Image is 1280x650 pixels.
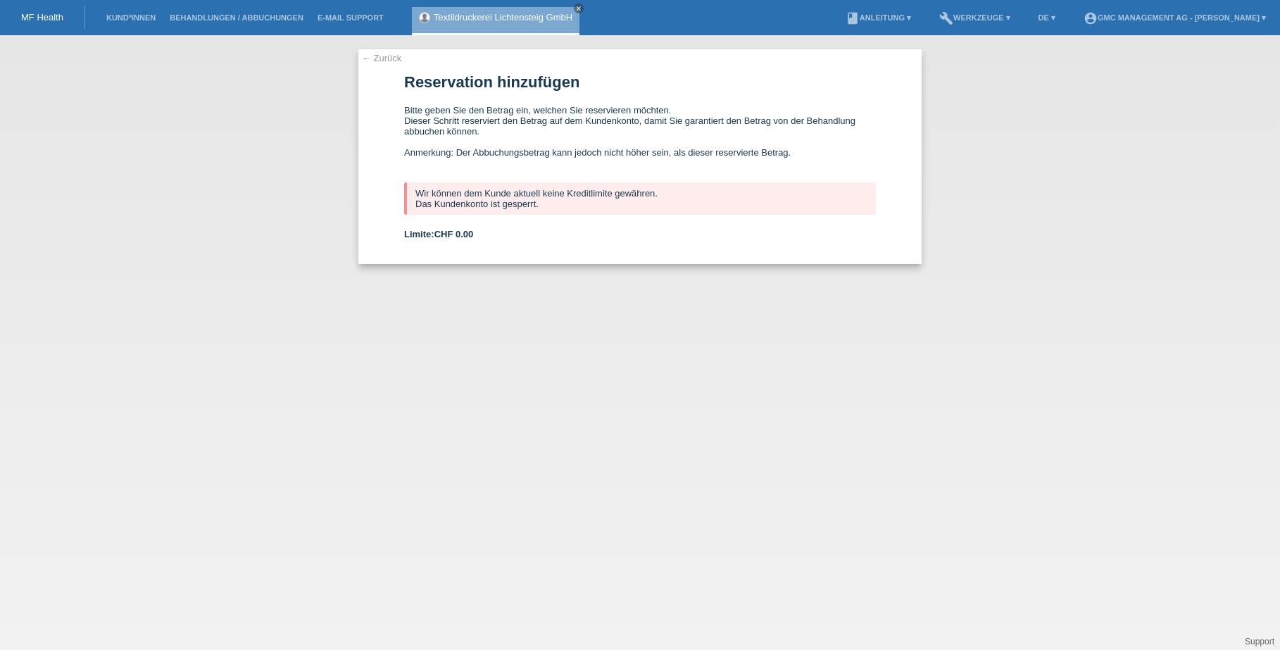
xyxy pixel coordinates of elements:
a: Behandlungen / Abbuchungen [163,13,310,22]
a: close [574,4,584,13]
div: Bitte geben Sie den Betrag ein, welchen Sie reservieren möchten. Dieser Schritt reserviert den Be... [404,105,876,168]
div: Wir können dem Kunde aktuell keine Kreditlimite gewähren. Das Kundenkonto ist gesperrt. [404,182,876,215]
span: CHF 0.00 [434,229,474,239]
i: book [846,11,860,25]
a: buildWerkzeuge ▾ [932,13,1017,22]
a: MF Health [21,12,63,23]
a: account_circleGMC Management AG - [PERSON_NAME] ▾ [1077,13,1273,22]
a: Textildruckerei Lichtensteig GmbH [434,12,572,23]
a: ← Zurück [362,53,401,63]
i: build [939,11,953,25]
a: DE ▾ [1031,13,1062,22]
i: account_circle [1084,11,1098,25]
a: E-Mail Support [310,13,391,22]
i: close [575,5,582,12]
a: Kund*innen [99,13,163,22]
a: bookAnleitung ▾ [839,13,918,22]
b: Limite: [404,229,473,239]
h1: Reservation hinzufügen [404,73,876,91]
a: Support [1245,637,1274,646]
